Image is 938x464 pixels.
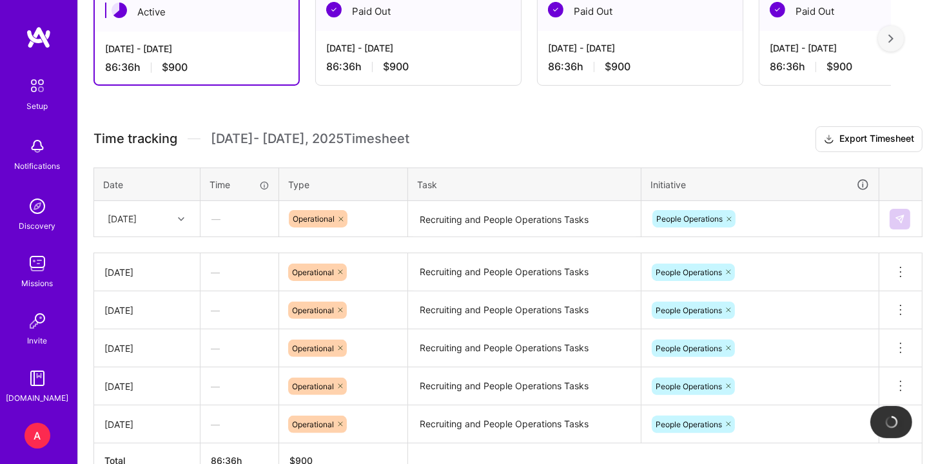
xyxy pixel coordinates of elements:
[279,168,408,201] th: Type
[605,60,630,73] span: $900
[409,369,640,404] textarea: Recruiting and People Operations Tasks
[656,214,723,224] span: People Operations
[292,382,334,391] span: Operational
[326,41,511,55] div: [DATE] - [DATE]
[104,304,190,317] div: [DATE]
[21,423,54,449] a: A
[383,60,409,73] span: $900
[24,365,50,391] img: guide book
[105,61,288,74] div: 86:36 h
[24,251,50,276] img: teamwork
[200,293,278,327] div: —
[104,418,190,431] div: [DATE]
[211,131,409,147] span: [DATE] - [DATE] , 2025 Timesheet
[650,177,870,192] div: Initiative
[27,99,48,113] div: Setup
[409,331,640,366] textarea: Recruiting and People Operations Tasks
[890,209,912,229] div: null
[24,308,50,334] img: Invite
[19,219,56,233] div: Discovery
[93,131,177,147] span: Time tracking
[824,133,834,146] i: icon Download
[24,423,50,449] div: A
[178,216,184,222] i: icon Chevron
[105,42,288,55] div: [DATE] - [DATE]
[326,2,342,17] img: Paid Out
[656,343,722,353] span: People Operations
[895,214,905,224] img: Submit
[408,168,641,201] th: Task
[28,334,48,347] div: Invite
[548,60,732,73] div: 86:36 h
[656,305,722,315] span: People Operations
[826,60,852,73] span: $900
[6,391,69,405] div: [DOMAIN_NAME]
[24,133,50,159] img: bell
[816,126,923,152] button: Export Timesheet
[104,380,190,393] div: [DATE]
[201,202,278,236] div: —
[292,420,334,429] span: Operational
[112,3,127,18] img: Active
[210,178,269,191] div: Time
[104,266,190,279] div: [DATE]
[200,407,278,441] div: —
[22,276,54,290] div: Missions
[409,293,640,328] textarea: Recruiting and People Operations Tasks
[326,60,511,73] div: 86:36 h
[409,202,640,237] textarea: Recruiting and People Operations Tasks
[24,72,51,99] img: setup
[200,331,278,365] div: —
[292,343,334,353] span: Operational
[656,382,722,391] span: People Operations
[200,255,278,289] div: —
[162,61,188,74] span: $900
[409,255,640,291] textarea: Recruiting and People Operations Tasks
[104,342,190,355] div: [DATE]
[292,267,334,277] span: Operational
[548,41,732,55] div: [DATE] - [DATE]
[24,193,50,219] img: discovery
[26,26,52,49] img: logo
[548,2,563,17] img: Paid Out
[770,2,785,17] img: Paid Out
[15,159,61,173] div: Notifications
[656,420,722,429] span: People Operations
[293,214,335,224] span: Operational
[200,369,278,403] div: —
[884,415,899,429] img: loading
[409,407,640,442] textarea: Recruiting and People Operations Tasks
[656,267,722,277] span: People Operations
[94,168,200,201] th: Date
[108,212,137,226] div: [DATE]
[888,34,894,43] img: right
[292,305,334,315] span: Operational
